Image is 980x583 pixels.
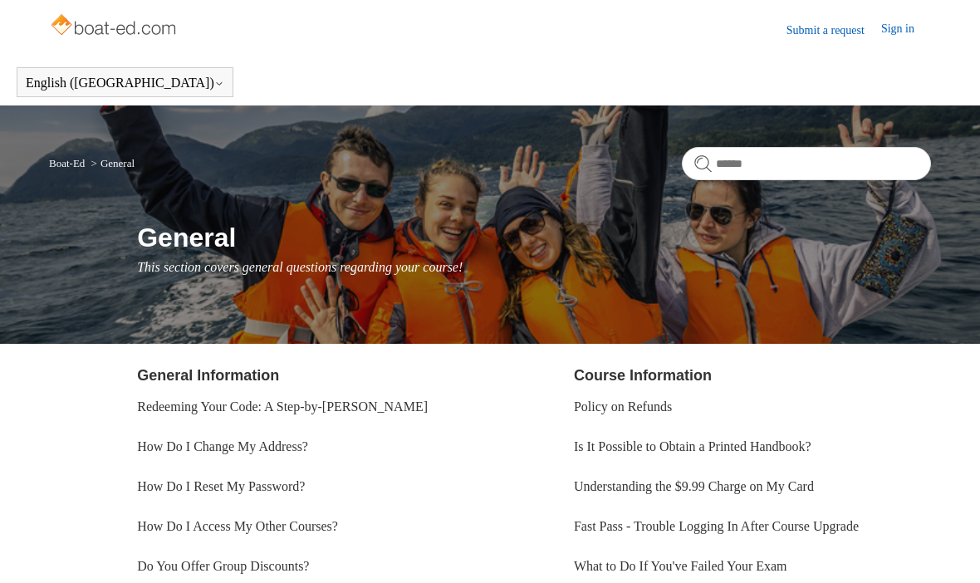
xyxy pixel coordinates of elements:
[137,479,305,493] a: How Do I Reset My Password?
[26,76,224,91] button: English ([GEOGRAPHIC_DATA])
[88,157,135,169] li: General
[137,559,309,573] a: Do You Offer Group Discounts?
[574,367,712,384] a: Course Information
[574,479,814,493] a: Understanding the $9.99 Charge on My Card
[137,218,931,257] h1: General
[137,399,428,414] a: Redeeming Your Code: A Step-by-[PERSON_NAME]
[786,22,881,39] a: Submit a request
[137,439,308,453] a: How Do I Change My Address?
[137,257,931,277] p: This section covers general questions regarding your course!
[574,439,811,453] a: Is It Possible to Obtain a Printed Handbook?
[924,527,968,571] div: Live chat
[137,519,338,533] a: How Do I Access My Other Courses?
[682,147,931,180] input: Search
[49,157,88,169] li: Boat-Ed
[574,399,672,414] a: Policy on Refunds
[137,367,279,384] a: General Information
[574,519,859,533] a: Fast Pass - Trouble Logging In After Course Upgrade
[49,10,181,43] img: Boat-Ed Help Center home page
[881,20,931,40] a: Sign in
[574,559,787,573] a: What to Do If You've Failed Your Exam
[49,157,85,169] a: Boat-Ed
